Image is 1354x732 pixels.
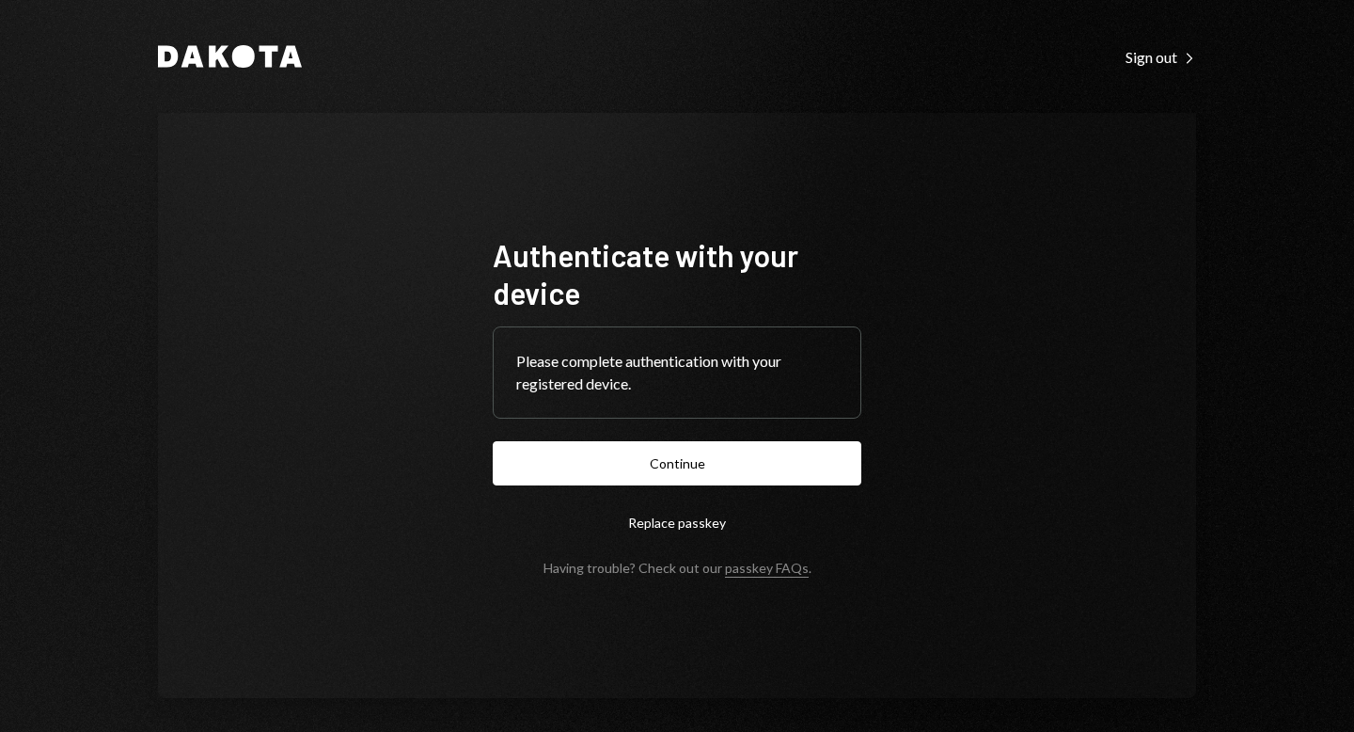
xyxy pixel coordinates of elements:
div: Sign out [1126,48,1196,67]
a: Sign out [1126,46,1196,67]
button: Replace passkey [493,501,861,545]
button: Continue [493,441,861,485]
h1: Authenticate with your device [493,236,861,311]
div: Having trouble? Check out our . [543,560,811,576]
div: Please complete authentication with your registered device. [516,350,838,395]
a: passkey FAQs [725,560,809,578]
